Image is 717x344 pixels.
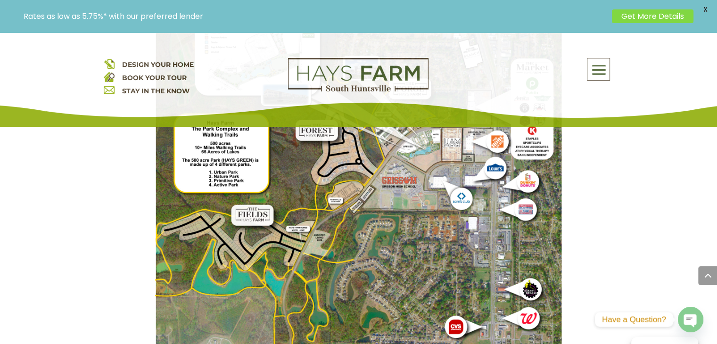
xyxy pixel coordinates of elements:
a: STAY IN THE KNOW [122,87,189,95]
a: BOOK YOUR TOUR [122,74,186,82]
img: design your home [104,58,115,69]
p: Rates as low as 5.75%* with our preferred lender [24,12,607,21]
img: Logo [288,58,429,92]
a: DESIGN YOUR HOME [122,60,193,69]
a: hays farm homes huntsville development [288,85,429,94]
a: Get More Details [612,9,693,23]
img: book your home tour [104,71,115,82]
span: X [698,2,712,16]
